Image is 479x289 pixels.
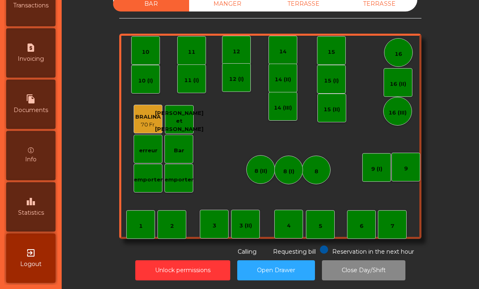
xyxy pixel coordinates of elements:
div: BRALINA [135,113,161,121]
div: 8 [315,167,318,176]
span: Statistics [18,209,44,217]
i: leaderboard [26,197,36,206]
div: [PERSON_NAME] et [PERSON_NAME] [155,109,204,133]
div: 12 (I) [229,75,244,83]
div: emporter [164,176,194,184]
div: 15 [328,48,335,56]
div: 14 [279,48,287,56]
div: 9 (I) [371,165,382,173]
div: 6 [360,222,363,230]
div: emporter [134,176,163,184]
i: exit_to_app [26,248,36,258]
span: Requesting bill [273,248,316,255]
i: request_page [26,43,36,53]
div: 8 (I) [283,167,294,176]
div: Bar [174,147,184,155]
div: 14 (III) [274,104,292,112]
div: 14 (II) [275,76,291,84]
div: 16 [395,50,402,58]
div: 3 [213,222,216,230]
span: Invoicing [18,55,44,63]
div: erreur [139,147,157,155]
div: 9 [404,165,408,173]
span: Info [25,155,37,164]
div: 10 [142,48,149,56]
span: Reservation in the next hour [332,248,414,255]
div: 15 (II) [324,106,340,114]
i: file_copy [26,94,36,104]
span: Logout [20,260,42,268]
div: 8 (II) [255,167,267,175]
div: 4 [287,222,291,230]
div: 16 (II) [390,80,406,88]
div: 16 (III) [389,109,407,117]
div: 11 [188,48,195,56]
button: Unlock permissions [135,260,230,280]
div: 70 Fr. [135,121,161,129]
span: Transactions [13,1,49,10]
span: Calling [238,248,257,255]
div: 15 (I) [324,77,339,85]
button: Close Day/Shift [322,260,405,280]
div: 10 (I) [138,77,153,85]
div: 1 [139,222,143,230]
div: 7 [391,222,394,230]
button: Open Drawer [237,260,315,280]
div: 12 [233,48,240,56]
div: 11 (I) [184,76,199,85]
div: 2 [170,222,174,230]
div: 3 (II) [239,222,252,230]
span: Documents [14,106,48,115]
div: 5 [319,222,322,230]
